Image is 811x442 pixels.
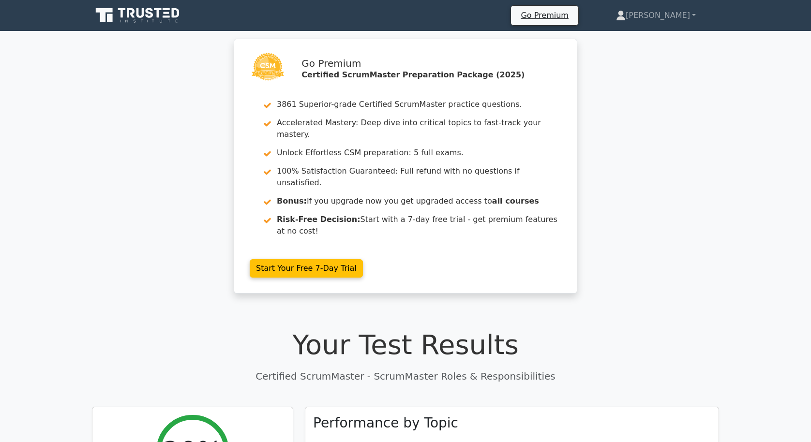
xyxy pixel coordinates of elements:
[92,328,719,361] h1: Your Test Results
[313,415,458,431] h3: Performance by Topic
[593,6,719,25] a: [PERSON_NAME]
[515,9,574,22] a: Go Premium
[250,259,363,278] a: Start Your Free 7-Day Trial
[92,369,719,383] p: Certified ScrumMaster - ScrumMaster Roles & Responsibilities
